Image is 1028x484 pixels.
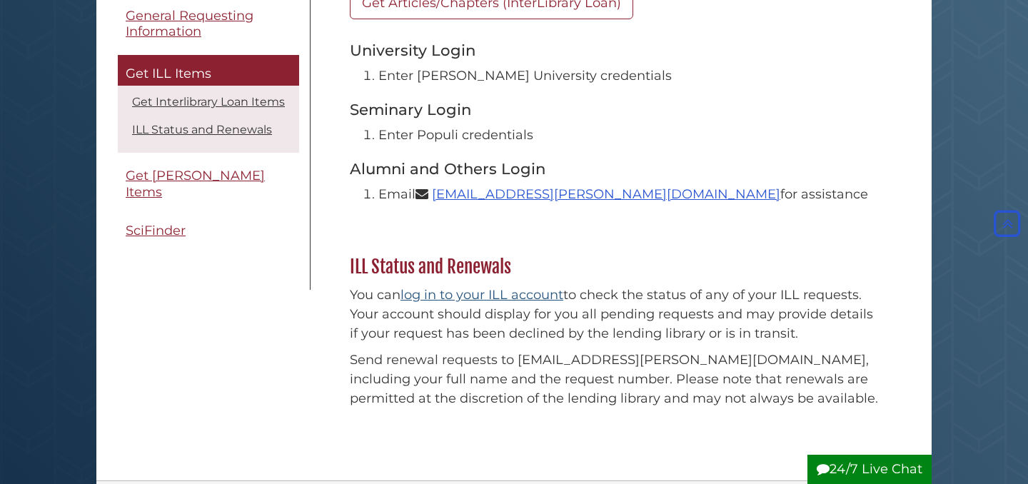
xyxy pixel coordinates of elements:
a: SciFinder [118,216,299,248]
span: General Requesting Information [126,8,253,40]
li: Email for assistance [378,185,882,204]
h3: Alumni and Others Login [350,159,882,178]
a: Back to Top [990,216,1024,232]
a: Get Interlibrary Loan Items [132,96,285,109]
p: Send renewal requests to [EMAIL_ADDRESS][PERSON_NAME][DOMAIN_NAME], including your full name and ... [350,351,882,408]
span: Get ILL Items [126,66,211,81]
a: ILL Status and Renewals [132,123,272,137]
p: You can to check the status of any of your ILL requests. Your account should display for you all ... [350,286,882,343]
li: Enter Populi credentials [378,126,882,145]
a: Get ILL Items [118,55,299,86]
a: log in to your ILL account [400,287,563,303]
a: [EMAIL_ADDRESS][PERSON_NAME][DOMAIN_NAME] [432,186,780,202]
li: Enter [PERSON_NAME] University credentials [378,66,882,86]
h3: Seminary Login [350,100,882,119]
a: Get [PERSON_NAME] Items [118,161,299,208]
span: SciFinder [126,223,186,239]
h2: ILL Status and Renewals [343,256,889,278]
span: Get [PERSON_NAME] Items [126,168,265,201]
h3: University Login [350,41,882,59]
button: 24/7 Live Chat [807,455,932,484]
